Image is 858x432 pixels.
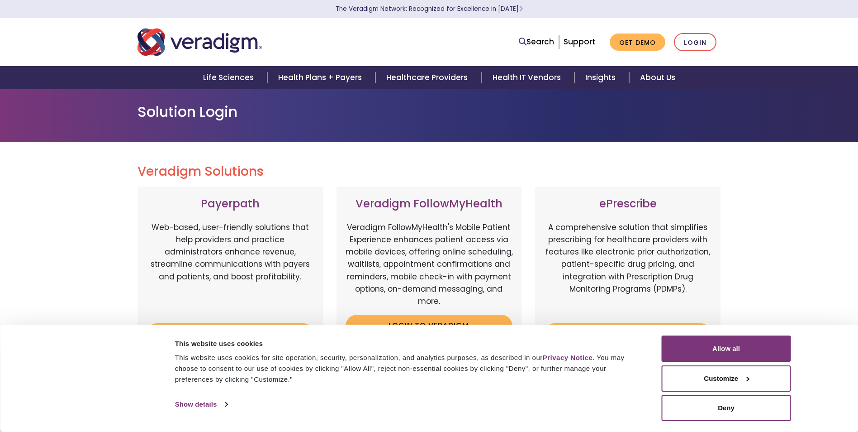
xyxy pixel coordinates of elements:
button: Allow all [662,336,791,362]
div: This website uses cookies for site operation, security, personalization, and analytics purposes, ... [175,352,641,385]
div: This website uses cookies [175,338,641,349]
h1: Solution Login [137,103,721,120]
a: Login [674,33,716,52]
p: Web-based, user-friendly solutions that help providers and practice administrators enhance revenu... [147,221,314,317]
a: Insights [574,66,629,89]
a: Privacy Notice [543,354,593,361]
a: Get Demo [610,34,665,51]
button: Deny [662,395,791,421]
a: Support [564,36,595,47]
h3: Veradigm FollowMyHealth [346,197,513,211]
a: Show details [175,398,228,411]
h3: ePrescribe [544,197,711,211]
a: Health IT Vendors [482,66,574,89]
img: Veradigm logo [137,27,262,57]
h3: Payerpath [147,197,314,211]
a: The Veradigm Network: Recognized for Excellence in [DATE]Learn More [336,5,523,13]
a: About Us [629,66,686,89]
h2: Veradigm Solutions [137,164,721,179]
a: Login to ePrescribe [544,323,711,344]
button: Customize [662,365,791,392]
a: Healthcare Providers [375,66,481,89]
a: Search [519,36,554,48]
a: Life Sciences [192,66,267,89]
a: Login to Veradigm FollowMyHealth [346,315,513,344]
p: Veradigm FollowMyHealth's Mobile Patient Experience enhances patient access via mobile devices, o... [346,221,513,307]
a: Health Plans + Payers [267,66,375,89]
a: Login to Payerpath [147,323,314,344]
p: A comprehensive solution that simplifies prescribing for healthcare providers with features like ... [544,221,711,317]
span: Learn More [519,5,523,13]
